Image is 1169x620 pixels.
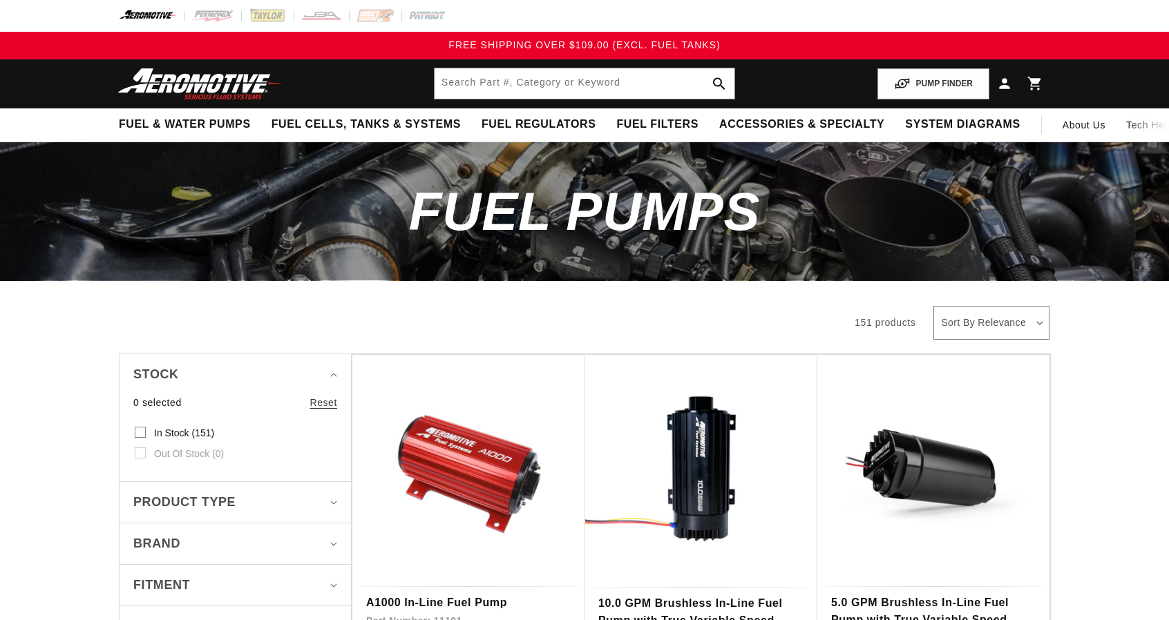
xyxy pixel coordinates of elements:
[133,482,337,523] summary: Product type (0 selected)
[709,108,895,141] summary: Accessories & Specialty
[133,534,180,554] span: Brand
[905,117,1020,132] span: System Diagrams
[435,68,734,99] input: Search by Part Number, Category or Keyword
[133,395,182,410] span: 0 selected
[261,108,471,141] summary: Fuel Cells, Tanks & Systems
[448,39,720,50] span: FREE SHIPPING OVER $109.00 (EXCL. FUEL TANKS)
[133,365,179,385] span: Stock
[133,565,337,606] summary: Fitment (0 selected)
[114,68,287,100] img: Aeromotive
[310,395,337,410] a: Reset
[471,108,606,141] summary: Fuel Regulators
[616,117,698,132] span: Fuel Filters
[133,575,190,595] span: Fitment
[895,108,1030,141] summary: System Diagrams
[482,117,596,132] span: Fuel Regulators
[855,317,915,328] span: 151 products
[719,117,884,132] span: Accessories & Specialty
[1052,108,1116,142] a: About Us
[409,181,761,242] span: Fuel Pumps
[133,523,337,564] summary: Brand (0 selected)
[704,68,734,99] button: search button
[154,427,214,439] span: In stock (151)
[108,108,261,141] summary: Fuel & Water Pumps
[133,354,337,395] summary: Stock (0 selected)
[366,594,571,612] a: A1000 In-Line Fuel Pump
[119,117,251,132] span: Fuel & Water Pumps
[877,68,989,99] button: PUMP FINDER
[133,492,236,512] span: Product type
[154,447,224,460] span: Out of stock (0)
[606,108,709,141] summary: Fuel Filters
[1063,119,1105,130] span: About Us
[272,117,461,132] span: Fuel Cells, Tanks & Systems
